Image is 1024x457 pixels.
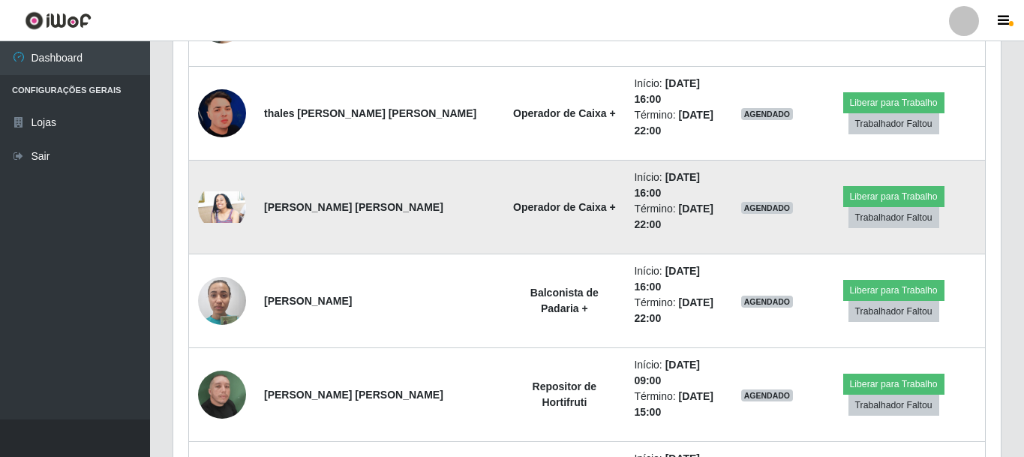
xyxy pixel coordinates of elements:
[741,389,794,401] span: AGENDADO
[264,295,352,307] strong: [PERSON_NAME]
[198,269,246,332] img: 1741716286881.jpeg
[848,301,939,322] button: Trabalhador Faltou
[198,352,246,437] img: 1741788345526.jpeg
[634,77,700,105] time: [DATE] 16:00
[741,108,794,120] span: AGENDADO
[634,263,722,295] li: Início:
[533,380,597,408] strong: Repositor de Hortifruti
[634,171,700,199] time: [DATE] 16:00
[843,280,944,301] button: Liberar para Trabalho
[198,89,246,137] img: 1706249097199.jpeg
[634,357,722,389] li: Início:
[843,186,944,207] button: Liberar para Trabalho
[264,201,443,213] strong: [PERSON_NAME] [PERSON_NAME]
[634,295,722,326] li: Término:
[634,170,722,201] li: Início:
[264,107,476,119] strong: thales [PERSON_NAME] [PERSON_NAME]
[741,296,794,308] span: AGENDADO
[634,201,722,233] li: Término:
[848,207,939,228] button: Trabalhador Faltou
[634,359,700,386] time: [DATE] 09:00
[634,107,722,139] li: Término:
[513,201,616,213] strong: Operador de Caixa +
[634,265,700,293] time: [DATE] 16:00
[25,11,92,30] img: CoreUI Logo
[530,287,599,314] strong: Balconista de Padaria +
[634,389,722,420] li: Término:
[264,389,443,401] strong: [PERSON_NAME] [PERSON_NAME]
[848,113,939,134] button: Trabalhador Faltou
[513,107,616,119] strong: Operador de Caixa +
[741,202,794,214] span: AGENDADO
[634,76,722,107] li: Início:
[843,374,944,395] button: Liberar para Trabalho
[198,191,246,224] img: 1737978086826.jpeg
[843,92,944,113] button: Liberar para Trabalho
[848,395,939,416] button: Trabalhador Faltou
